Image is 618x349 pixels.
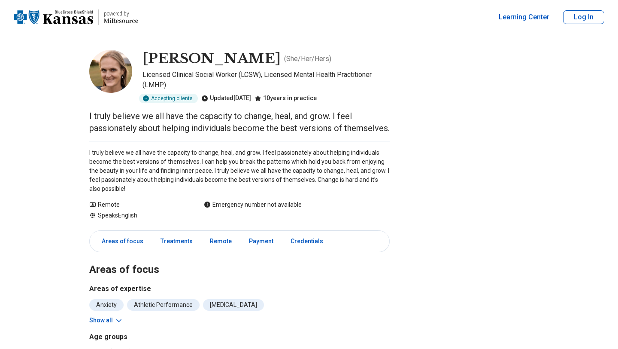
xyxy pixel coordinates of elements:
div: 10 years in practice [254,94,317,103]
a: Credentials [285,233,333,250]
p: Licensed Clinical Social Worker (LCSW), Licensed Mental Health Practitioner (LMHP) [142,70,390,90]
a: Learning Center [499,12,549,22]
p: I truly believe we all have the capacity to change, heal, and grow. I feel passionately about hel... [89,148,390,193]
h3: Areas of expertise [89,284,390,294]
div: Accepting clients [139,94,198,103]
div: Updated [DATE] [201,94,251,103]
div: Remote [89,200,187,209]
div: Emergency number not available [204,200,302,209]
a: Areas of focus [91,233,148,250]
a: Home page [14,3,138,31]
li: Athletic Performance [127,299,200,311]
p: ( She/Her/Hers ) [284,54,331,64]
button: Log In [563,10,604,24]
div: Speaks English [89,211,187,220]
a: Remote [205,233,237,250]
li: Anxiety [89,299,124,311]
h2: Areas of focus [89,242,390,277]
li: [MEDICAL_DATA] [203,299,264,311]
a: Treatments [155,233,198,250]
button: Show all [89,316,123,325]
p: powered by [104,10,138,17]
h1: [PERSON_NAME] [142,50,281,68]
h3: Age groups [89,332,236,342]
p: I truly believe we all have the capacity to change, heal, and grow. I feel passionately about hel... [89,110,390,134]
a: Payment [244,233,279,250]
img: Laura Bartek, Licensed Clinical Social Worker (LCSW) [89,50,132,93]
